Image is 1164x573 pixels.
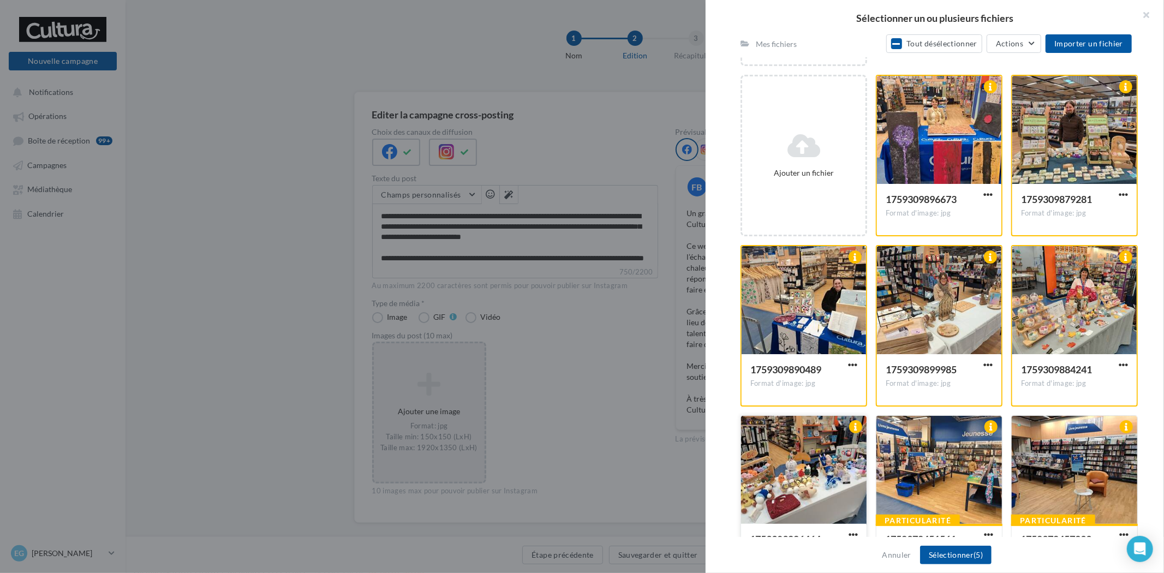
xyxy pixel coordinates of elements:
span: 1758978451561 [885,533,956,545]
span: 1759309886464 [750,533,821,545]
div: Format d'image: jpg [750,379,857,389]
span: (5) [974,550,983,559]
button: Annuler [878,548,916,562]
div: Open Intercom Messenger [1127,536,1153,562]
div: Format d'image: jpg [1021,379,1128,389]
span: Importer un fichier [1054,39,1123,48]
div: Format d'image: jpg [886,208,993,218]
button: Sélectionner(5) [920,546,992,564]
button: Importer un fichier [1046,34,1132,53]
div: Mes fichiers [756,39,797,50]
div: Format d'image: jpg [1021,208,1128,218]
button: Actions [987,34,1041,53]
span: Actions [996,39,1023,48]
span: 1758978457233 [1020,533,1091,545]
span: 1759309896673 [886,193,957,205]
span: 1759309899985 [886,363,957,375]
span: 1759309890489 [750,363,821,375]
div: Format d'image: jpg [886,379,993,389]
div: Particularité [876,515,960,527]
h2: Sélectionner un ou plusieurs fichiers [723,13,1147,23]
span: 1759309879281 [1021,193,1092,205]
span: 1759309884241 [1021,363,1092,375]
div: Particularité [1011,515,1095,527]
button: Tout désélectionner [886,34,982,53]
div: Ajouter un fichier [747,168,861,178]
